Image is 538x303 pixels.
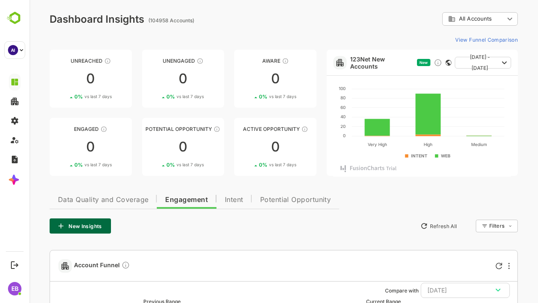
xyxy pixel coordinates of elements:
[229,93,267,100] div: 0 %
[390,60,398,65] span: New
[398,285,474,296] div: [DATE]
[425,57,482,69] button: [DATE] - [DATE]
[113,140,195,154] div: 0
[311,114,316,119] text: 40
[167,58,174,64] div: These accounts have not shown enough engagement and need nurturing
[416,60,422,66] div: This card does not support filter and segments
[205,72,287,85] div: 0
[147,162,174,168] span: vs last 7 days
[113,50,195,108] a: UnengagedThese accounts have not shown enough engagement and need nurturing00%vs last 7 days
[20,118,103,176] a: EngagedThese accounts are warm, further nurturing would qualify them to MQAs00%vs last 7 days
[29,197,119,203] span: Data Quality and Coverage
[75,58,82,64] div: These accounts have not been engaged with for a defined time period
[338,142,358,147] text: Very High
[432,52,469,74] span: [DATE] - [DATE]
[272,126,279,133] div: These accounts have open opportunities which might be at any of the Sales Stages
[240,162,267,168] span: vs last 7 days
[394,142,403,147] text: High
[321,56,384,70] a: 123Net New Accounts
[231,197,302,203] span: Potential Opportunity
[240,93,267,100] span: vs last 7 days
[466,263,473,269] div: Refresh
[45,93,82,100] div: 0 %
[71,126,78,133] div: These accounts are warm, further nurturing would qualify them to MQAs
[20,13,115,25] div: Dashboard Insights
[20,126,103,132] div: Engaged
[55,93,82,100] span: vs last 7 days
[20,218,82,234] button: New Insights
[20,72,103,85] div: 0
[119,17,167,24] ag: (104958 Accounts)
[419,15,475,23] div: All Accounts
[20,58,103,64] div: Unreached
[20,140,103,154] div: 0
[137,162,174,168] div: 0 %
[113,72,195,85] div: 0
[391,283,480,298] button: [DATE]
[45,162,82,168] div: 0 %
[460,223,475,229] div: Filters
[113,118,195,176] a: Potential OpportunityThese accounts are MQAs and can be passed on to Inside Sales00%vs last 7 days
[205,140,287,154] div: 0
[205,58,287,64] div: Aware
[45,261,100,271] span: Account Funnel
[136,197,179,203] span: Engagement
[137,93,174,100] div: 0 %
[184,126,191,133] div: These accounts are MQAs and can be passed on to Inside Sales
[314,133,316,138] text: 0
[205,118,287,176] a: Active OpportunityThese accounts have open opportunities which might be at any of the Sales Stage...
[229,162,267,168] div: 0 %
[459,218,488,234] div: Filters
[479,263,480,269] div: More
[422,33,488,46] button: View Funnel Comparison
[113,58,195,64] div: Unengaged
[311,124,316,129] text: 20
[92,261,100,271] div: Compare Funnel to any previous dates, and click on any plot in the current funnel to view the det...
[309,86,316,91] text: 100
[113,126,195,132] div: Potential Opportunity
[387,219,431,233] button: Refresh All
[404,58,413,67] div: Discover new ICP-fit accounts showing engagement — via intent surges, anonymous website visits, L...
[442,142,458,147] text: Medium
[55,162,82,168] span: vs last 7 days
[311,95,316,100] text: 80
[9,259,20,271] button: Logout
[4,10,26,26] img: BambooboxLogoMark.f1c84d78b4c51b1a7b5f700c9845e183.svg
[430,16,462,22] span: All Accounts
[8,282,21,295] div: EB
[8,45,18,55] div: AI
[311,105,316,110] text: 60
[205,50,287,108] a: AwareThese accounts have just entered the buying cycle and need further nurturing00%vs last 7 days
[356,287,389,294] ag: Compare with
[205,126,287,132] div: Active Opportunity
[20,50,103,108] a: UnreachedThese accounts have not been engaged with for a defined time period00%vs last 7 days
[413,11,488,27] div: All Accounts
[253,58,259,64] div: These accounts have just entered the buying cycle and need further nurturing
[195,197,214,203] span: Intent
[147,93,174,100] span: vs last 7 days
